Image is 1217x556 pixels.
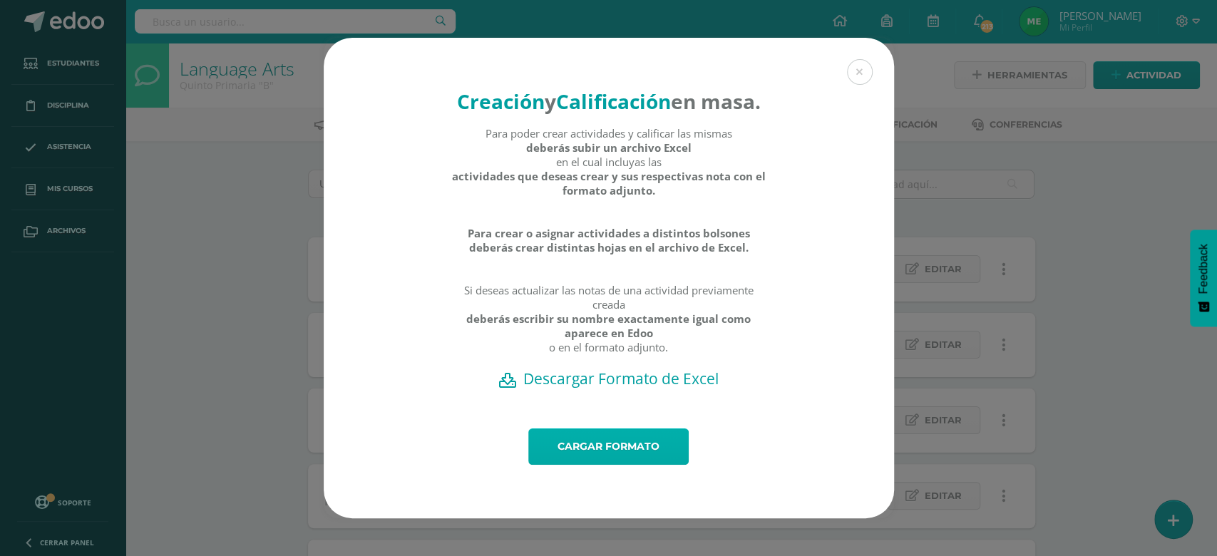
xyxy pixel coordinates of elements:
strong: Para crear o asignar actividades a distintos bolsones deberás crear distintas hojas en el archivo... [451,226,766,254]
a: Cargar formato [528,428,689,465]
strong: Creación [457,88,545,115]
div: Para poder crear actividades y calificar las mismas en el cual incluyas las Si deseas actualizar ... [451,126,766,369]
strong: Calificación [556,88,671,115]
button: Feedback - Mostrar encuesta [1190,230,1217,326]
span: Feedback [1197,244,1210,294]
strong: actividades que deseas crear y sus respectivas nota con el formato adjunto. [451,169,766,197]
a: Descargar Formato de Excel [349,369,869,388]
strong: y [545,88,556,115]
h4: en masa. [451,88,766,115]
button: Close (Esc) [847,59,873,85]
strong: deberás escribir su nombre exactamente igual como aparece en Edoo [451,312,766,340]
strong: deberás subir un archivo Excel [526,140,692,155]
